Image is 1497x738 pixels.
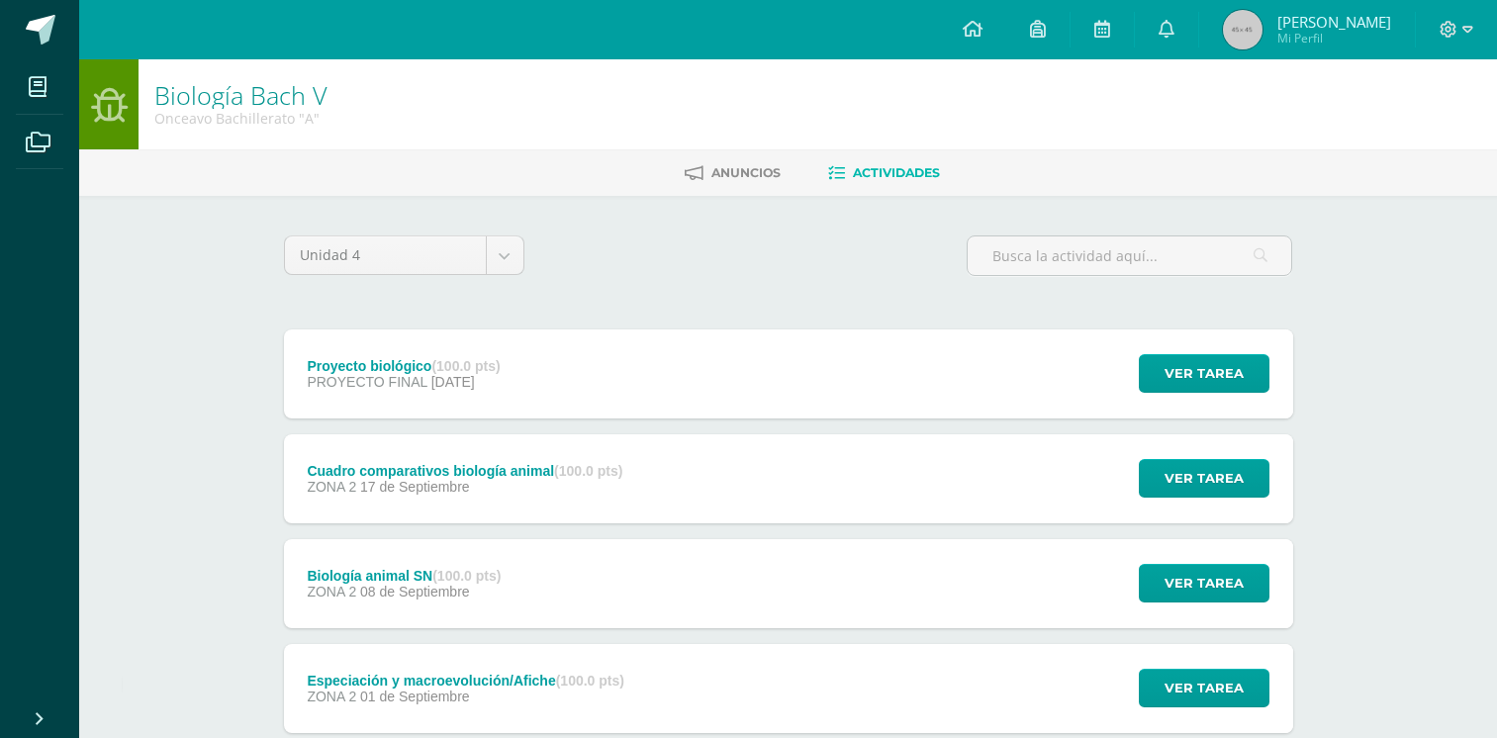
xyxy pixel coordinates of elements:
a: Biología Bach V [154,78,327,112]
span: Ver tarea [1165,565,1244,601]
span: 17 de Septiembre [360,479,470,495]
span: [DATE] [431,374,475,390]
button: Ver tarea [1139,459,1269,498]
button: Ver tarea [1139,669,1269,707]
input: Busca la actividad aquí... [968,236,1291,275]
div: Onceavo Bachillerato 'A' [154,109,327,128]
a: Actividades [828,157,940,189]
span: 08 de Septiembre [360,584,470,600]
span: Anuncios [711,165,781,180]
strong: (100.0 pts) [554,463,622,479]
span: Mi Perfil [1277,30,1391,46]
div: Proyecto biológico [307,358,500,374]
button: Ver tarea [1139,354,1269,393]
button: Ver tarea [1139,564,1269,602]
span: Ver tarea [1165,670,1244,706]
strong: (100.0 pts) [431,358,500,374]
span: ZONA 2 [307,479,356,495]
strong: (100.0 pts) [432,568,501,584]
h1: Biología Bach V [154,81,327,109]
span: PROYECTO FINAL [307,374,426,390]
span: ZONA 2 [307,584,356,600]
strong: (100.0 pts) [556,673,624,689]
div: Biología animal SN [307,568,501,584]
span: Ver tarea [1165,355,1244,392]
div: Cuadro comparativos biología animal [307,463,622,479]
img: 45x45 [1223,10,1263,49]
a: Unidad 4 [285,236,523,274]
span: Unidad 4 [300,236,471,274]
span: Actividades [853,165,940,180]
span: Ver tarea [1165,460,1244,497]
span: [PERSON_NAME] [1277,12,1391,32]
a: Anuncios [685,157,781,189]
